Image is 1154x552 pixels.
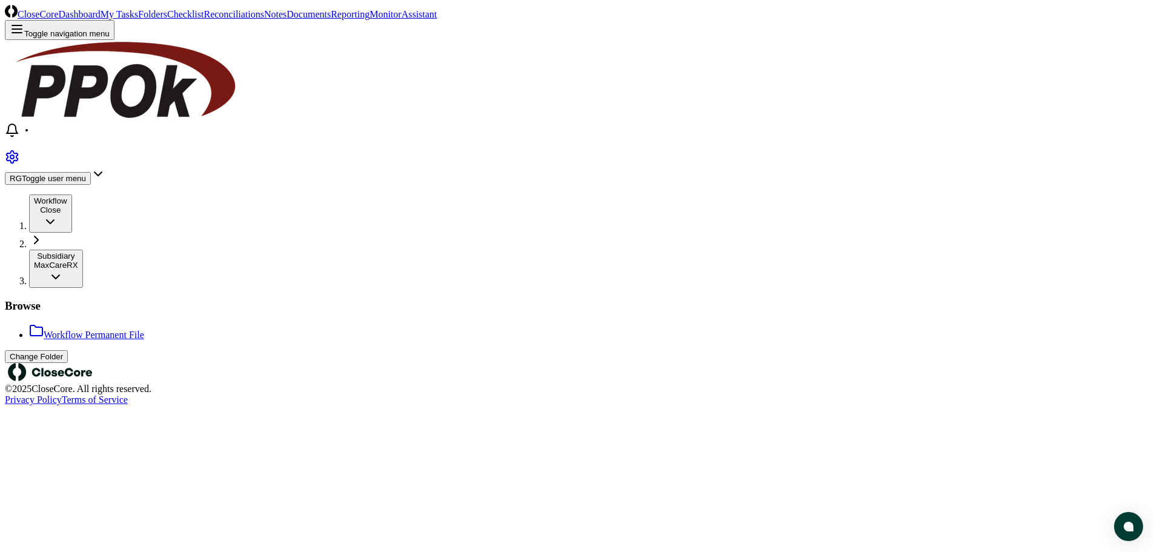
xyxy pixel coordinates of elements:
[138,9,167,19] a: Folders
[5,350,68,363] button: Change Folder
[10,174,22,183] span: RG
[101,9,138,19] a: My Tasks
[5,20,114,40] button: Toggle navigation menu
[59,9,101,19] a: Dashboard
[5,394,62,405] a: Privacy Policy
[204,9,264,19] a: Reconciliations
[18,9,59,19] span: CloseCore
[5,40,247,121] img: PPOk logo
[264,9,287,19] a: Notes
[167,9,204,19] a: Checklist
[287,9,331,19] a: Documents
[5,5,18,18] img: Logo
[5,172,91,185] button: RGToggle user menu
[34,196,67,205] div: Workflow
[331,9,370,19] a: Reporting
[5,9,59,19] a: CloseCore
[24,29,110,38] span: Toggle navigation menu
[34,251,78,261] div: Subsidiary
[44,330,144,340] span: Workflow Permanent File
[62,394,128,405] a: Terms of Service
[1114,512,1143,541] button: atlas-launcher
[402,9,437,19] a: Assistant
[5,299,1149,313] h3: Browse
[5,363,96,381] img: logo
[22,174,86,183] span: Toggle user menu
[5,384,1149,394] div: © 2025 CloseCore. All rights reserved.
[370,9,401,19] a: Monitor
[5,195,1149,288] nav: breadcrumb
[29,324,1149,341] a: Workflow Permanent File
